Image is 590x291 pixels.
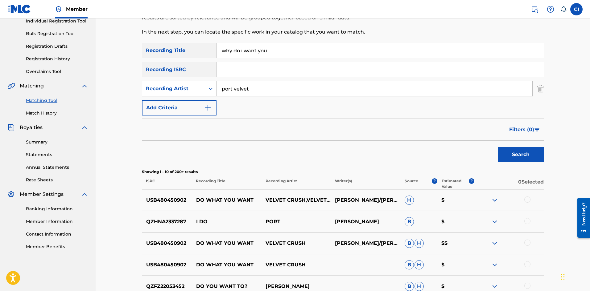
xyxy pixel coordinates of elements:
[142,28,452,36] p: In the next step, you can locate the specific work in your catalog that you want to match.
[26,206,88,212] a: Banking Information
[261,178,331,189] p: Recording Artist
[405,282,414,291] span: B
[437,218,474,225] p: $
[262,283,331,290] p: [PERSON_NAME]
[559,261,590,291] iframe: Chat Widget
[405,196,414,205] span: H
[262,196,331,204] p: VELVET CRUSH,VELVET CRUSH
[331,196,400,204] p: [PERSON_NAME]/[PERSON_NAME]
[26,18,88,24] a: Individual Registration Tool
[491,240,498,247] img: expand
[192,178,262,189] p: Recording Title
[547,6,554,13] img: help
[142,218,192,225] p: QZHNA2337287
[437,283,474,290] p: $
[146,85,201,92] div: Recording Artist
[432,178,437,184] span: ?
[142,178,192,189] p: ISRC
[204,104,212,111] img: 9d2ae6d4665cec9f34b9.svg
[26,43,88,50] a: Registration Drafts
[331,240,400,247] p: [PERSON_NAME]/[PERSON_NAME]
[537,81,544,96] img: Delete Criterion
[142,169,544,175] p: Showing 1 - 10 of 200+ results
[66,6,88,13] span: Member
[544,3,557,15] div: Help
[331,178,401,189] p: Writer(s)
[26,164,88,171] a: Annual Statements
[26,177,88,183] a: Rate Sheets
[20,124,43,131] span: Royalties
[561,268,565,286] div: Drag
[405,239,414,248] span: B
[26,244,88,250] a: Member Benefits
[442,178,469,189] p: Estimated Value
[81,191,88,198] img: expand
[509,126,534,133] span: Filters ( 0 )
[142,261,192,269] p: USB480450902
[192,240,261,247] p: DO WHAT YOU WANT
[20,82,44,90] span: Matching
[192,261,261,269] p: DO WHAT YOU WANT
[560,6,567,12] div: Notifications
[528,3,541,15] a: Public Search
[142,283,192,290] p: QZFZ22053452
[81,124,88,131] img: expand
[192,283,261,290] p: DO YOU WANT TO?
[415,260,424,269] span: H
[262,240,331,247] p: VELVET CRUSH
[26,110,88,116] a: Match History
[7,82,15,90] img: Matching
[491,283,498,290] img: expand
[405,217,414,226] span: B
[405,178,418,189] p: Source
[26,139,88,145] a: Summary
[192,218,261,225] p: I DO
[142,100,217,115] button: Add Criteria
[20,191,64,198] span: Member Settings
[26,97,88,104] a: Matching Tool
[534,128,540,131] img: filter
[437,240,474,247] p: $$
[26,68,88,75] a: Overclaims Tool
[491,196,498,204] img: expand
[81,82,88,90] img: expand
[7,5,31,14] img: MLC Logo
[262,261,331,269] p: VELVET CRUSH
[26,56,88,62] a: Registration History
[142,196,192,204] p: USB480450902
[55,6,62,13] img: Top Rightsholder
[192,196,261,204] p: DO WHAT YOU WANT
[491,261,498,269] img: expand
[474,178,544,189] p: 0 Selected
[437,261,474,269] p: $
[573,193,590,243] iframe: Resource Center
[491,218,498,225] img: expand
[26,152,88,158] a: Statements
[142,43,544,165] form: Search Form
[531,6,538,13] img: search
[7,124,15,131] img: Royalties
[437,196,474,204] p: $
[26,30,88,37] a: Bulk Registration Tool
[7,191,15,198] img: Member Settings
[142,240,192,247] p: USB480450902
[405,260,414,269] span: B
[498,147,544,162] button: Search
[262,218,331,225] p: PORT
[26,231,88,237] a: Contact Information
[505,122,544,137] button: Filters (0)
[469,178,474,184] span: ?
[570,3,583,15] div: User Menu
[415,239,424,248] span: H
[26,218,88,225] a: Member Information
[415,282,424,291] span: H
[331,218,400,225] p: [PERSON_NAME]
